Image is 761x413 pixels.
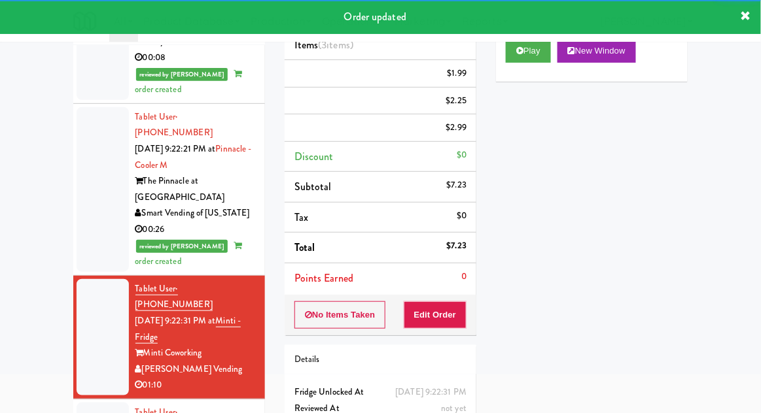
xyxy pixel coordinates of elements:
span: Discount [294,149,334,164]
a: Tablet User· [PHONE_NUMBER] [135,282,213,312]
div: $1.99 [448,65,467,82]
span: Tax [294,210,308,225]
div: Fridge Unlocked At [294,384,467,401]
div: [PERSON_NAME] Vending [135,361,255,378]
div: $2.25 [446,93,467,109]
span: Order updated [344,9,406,24]
span: [DATE] 9:22:21 PM at [135,142,216,155]
button: Edit Order [404,301,467,329]
div: [DATE] 9:22:31 PM [395,384,467,401]
ng-pluralize: items [327,37,351,52]
div: Minti Coworking [135,345,255,361]
button: New Window [557,39,636,63]
button: Play [506,39,551,63]
a: Pinnacle - Cooler M [135,142,252,171]
div: $2.99 [446,120,467,136]
div: $7.23 [447,238,467,254]
div: 01:10 [135,377,255,393]
div: Smart Vending of [US_STATE] [135,205,255,222]
div: The Pinnacle at [GEOGRAPHIC_DATA] [135,173,255,205]
li: Tablet User· [PHONE_NUMBER][DATE] 9:22:31 PM atMinti - FridgeMinti Coworking[PERSON_NAME] Vending... [73,276,265,399]
span: Total [294,240,315,255]
span: (3 ) [318,37,353,52]
div: 00:08 [135,50,255,66]
li: Tablet User· [PHONE_NUMBER][DATE] 9:22:21 PM atPinnacle - Cooler MThe Pinnacle at [GEOGRAPHIC_DAT... [73,104,265,276]
span: Points Earned [294,271,353,286]
div: $0 [457,208,467,224]
div: 00:26 [135,222,255,238]
span: Subtotal [294,179,332,194]
div: $0 [457,147,467,163]
div: 0 [461,269,467,285]
button: No Items Taken [294,301,386,329]
span: reviewed by [PERSON_NAME] [136,240,228,253]
a: Minti - Fridge [135,314,241,344]
span: reviewed by [PERSON_NAME] [136,68,228,81]
span: [DATE] 9:22:31 PM at [135,314,216,327]
div: $7.23 [447,177,467,193]
div: Details [294,352,467,368]
a: Tablet User· [PHONE_NUMBER] [135,110,213,139]
span: Items [294,37,353,52]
